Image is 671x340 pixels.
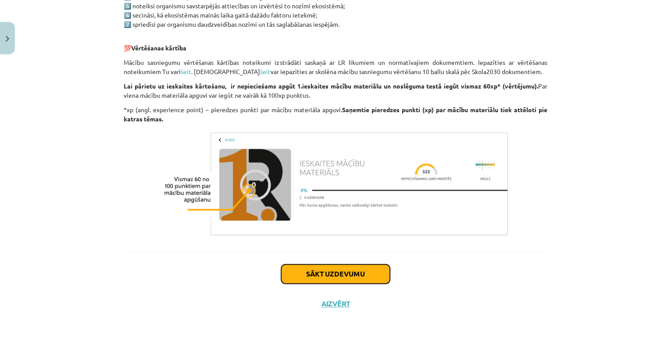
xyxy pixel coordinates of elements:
[124,34,547,53] p: 💯
[181,67,191,75] a: šeit
[260,67,271,75] a: šeit
[124,105,547,124] p: *xp (angl. experience point) – pieredzes punkti par mācību materiāla apguvi.
[131,44,186,52] strong: Vērtēšanas kārtība
[6,36,9,42] img: icon-close-lesson-0947bae3869378f0d4975bcd49f059093ad1ed9edebbc8119c70593378902aed.svg
[319,299,352,308] button: Aizvērt
[124,81,547,100] p: Par viena mācību materiāla apguvi var iegūt ne vairāk kā 100xp punktus.
[124,82,538,90] strong: Lai pārietu uz ieskaites kārtošanu, ir nepieciešams apgūt 1.ieskaites mācību materiālu un noslēgu...
[124,58,547,76] p: Mācību sasniegumu vērtēšanas kārtības noteikumi izstrādāti saskaņā ar LR likumiem un normatīvajie...
[281,264,390,283] button: Sākt uzdevumu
